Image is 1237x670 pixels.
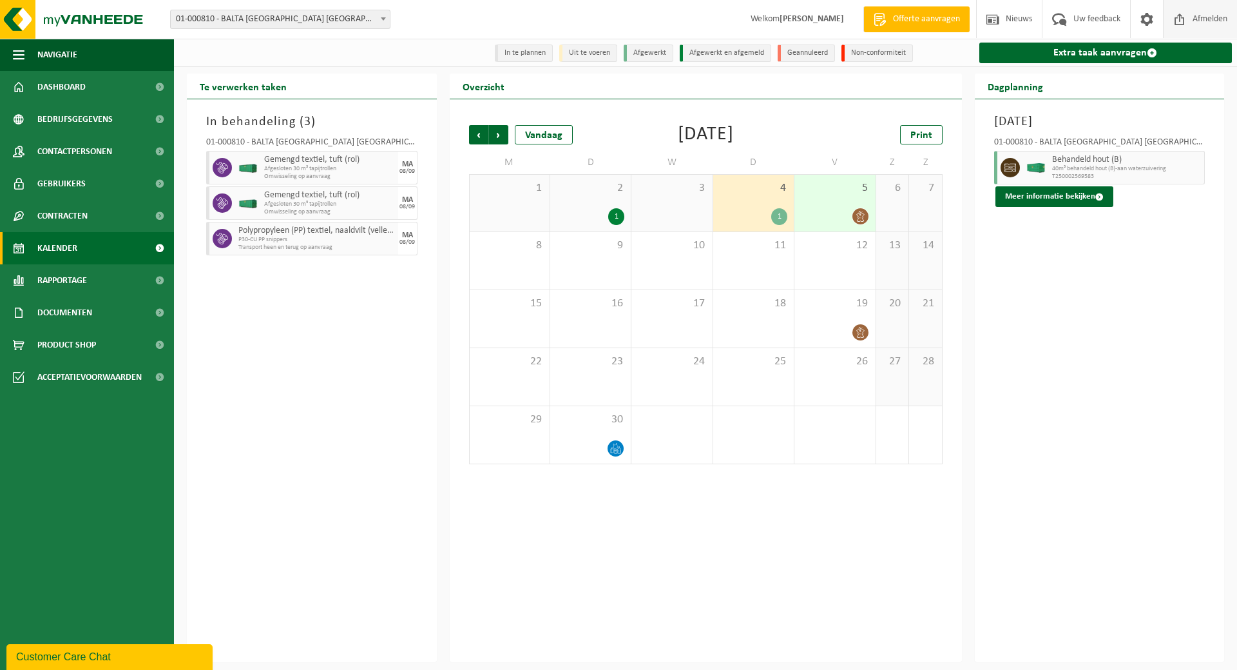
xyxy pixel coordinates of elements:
[916,181,935,195] span: 7
[37,168,86,200] span: Gebruikers
[37,39,77,71] span: Navigatie
[550,151,631,174] td: D
[863,6,970,32] a: Offerte aanvragen
[37,103,113,135] span: Bedrijfsgegevens
[476,239,543,253] span: 8
[801,297,868,311] span: 19
[238,163,258,173] img: HK-XA-30-GN-00
[206,138,417,151] div: 01-000810 - BALTA [GEOGRAPHIC_DATA] [GEOGRAPHIC_DATA] - [GEOGRAPHIC_DATA]
[476,181,543,195] span: 1
[557,239,624,253] span: 9
[206,112,417,132] h3: In behandeling ( )
[883,181,902,195] span: 6
[883,355,902,369] span: 27
[171,10,390,28] span: 01-000810 - BALTA OUDENAARDE NV - OUDENAARDE
[994,112,1205,132] h3: [DATE]
[979,43,1232,63] a: Extra taak aanvragen
[995,186,1113,207] button: Meer informatie bekijken
[841,44,913,62] li: Non-conformiteit
[37,297,92,329] span: Documenten
[720,355,787,369] span: 25
[515,125,573,144] div: Vandaag
[1052,165,1202,173] span: 40m³ behandeld hout (B)-aan waterzuivering
[6,642,215,670] iframe: chat widget
[557,181,624,195] span: 2
[469,151,550,174] td: M
[557,297,624,311] span: 16
[801,181,868,195] span: 5
[680,44,771,62] li: Afgewerkt en afgemeld
[883,297,902,311] span: 20
[170,10,390,29] span: 01-000810 - BALTA OUDENAARDE NV - OUDENAARDE
[37,329,96,361] span: Product Shop
[678,125,734,144] div: [DATE]
[264,208,395,216] span: Omwisseling op aanvraag
[495,44,553,62] li: In te plannen
[720,297,787,311] span: 18
[778,44,835,62] li: Geannuleerd
[638,239,705,253] span: 10
[304,115,311,128] span: 3
[916,239,935,253] span: 14
[476,297,543,311] span: 15
[720,181,787,195] span: 4
[264,201,395,208] span: Afgesloten 30 m³ tapijtrollen
[37,200,88,232] span: Contracten
[801,239,868,253] span: 12
[399,168,415,175] div: 08/09
[720,239,787,253] span: 11
[264,155,395,165] span: Gemengd textiel, tuft (rol)
[264,165,395,173] span: Afgesloten 30 m³ tapijtrollen
[238,236,395,244] span: P30-CU PP snippers
[883,239,902,253] span: 13
[975,74,1056,99] h2: Dagplanning
[264,173,395,181] span: Omwisseling op aanvraag
[450,74,517,99] h2: Overzicht
[264,190,395,201] span: Gemengd textiel, tuft (rol)
[489,125,508,144] span: Volgende
[37,361,142,393] span: Acceptatievoorwaarden
[608,208,624,225] div: 1
[402,196,413,204] div: MA
[238,199,258,208] img: HK-XA-30-GN-00
[638,181,705,195] span: 3
[476,413,543,427] span: 29
[1052,155,1202,165] span: Behandeld hout (B)
[37,71,86,103] span: Dashboard
[559,44,617,62] li: Uit te voeren
[557,355,624,369] span: 23
[916,355,935,369] span: 28
[238,226,395,236] span: Polypropyleen (PP) textiel, naaldvilt (vellen / linten)
[399,239,415,246] div: 08/09
[402,161,413,168] div: MA
[631,151,713,174] td: W
[399,204,415,210] div: 08/09
[402,232,413,239] div: MA
[794,151,876,174] td: V
[909,151,942,174] td: Z
[37,135,112,168] span: Contactpersonen
[37,264,87,297] span: Rapportage
[890,13,963,26] span: Offerte aanvragen
[624,44,673,62] li: Afgewerkt
[638,297,705,311] span: 17
[638,355,705,369] span: 24
[876,151,909,174] td: Z
[1052,173,1202,181] span: T250002569583
[37,232,77,264] span: Kalender
[910,130,932,141] span: Print
[780,14,844,24] strong: [PERSON_NAME]
[469,125,488,144] span: Vorige
[476,355,543,369] span: 22
[713,151,794,174] td: D
[557,413,624,427] span: 30
[771,208,787,225] div: 1
[916,297,935,311] span: 21
[1026,163,1046,173] img: HK-XC-40-GN-00
[994,138,1205,151] div: 01-000810 - BALTA [GEOGRAPHIC_DATA] [GEOGRAPHIC_DATA] - [GEOGRAPHIC_DATA]
[238,244,395,251] span: Transport heen en terug op aanvraag
[187,74,300,99] h2: Te verwerken taken
[900,125,943,144] a: Print
[801,355,868,369] span: 26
